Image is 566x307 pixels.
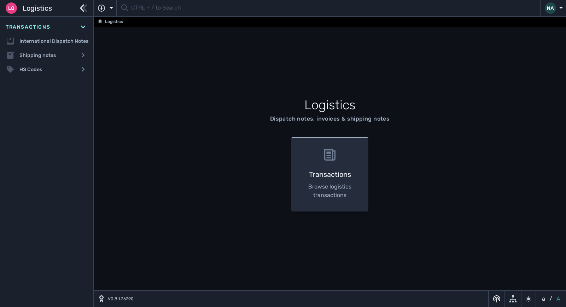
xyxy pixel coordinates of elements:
span: / [549,295,552,303]
span: Transactions [6,23,50,31]
h3: Transactions [303,169,357,180]
div: Lo [6,2,17,14]
a: Logistics [98,18,123,26]
input: CTRL + / to Search [131,1,536,15]
button: a [541,295,547,303]
p: Browse logistics transactions [303,183,357,199]
span: Logistics [23,3,52,13]
div: Dispatch notes, invoices & shipping notes [270,115,390,123]
h1: Logistics [158,95,501,115]
a: Transactions Browse logistics transactions [287,137,373,212]
div: NA [545,2,556,14]
button: A [555,295,562,303]
span: V0.8.1.26290 [108,296,134,302]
